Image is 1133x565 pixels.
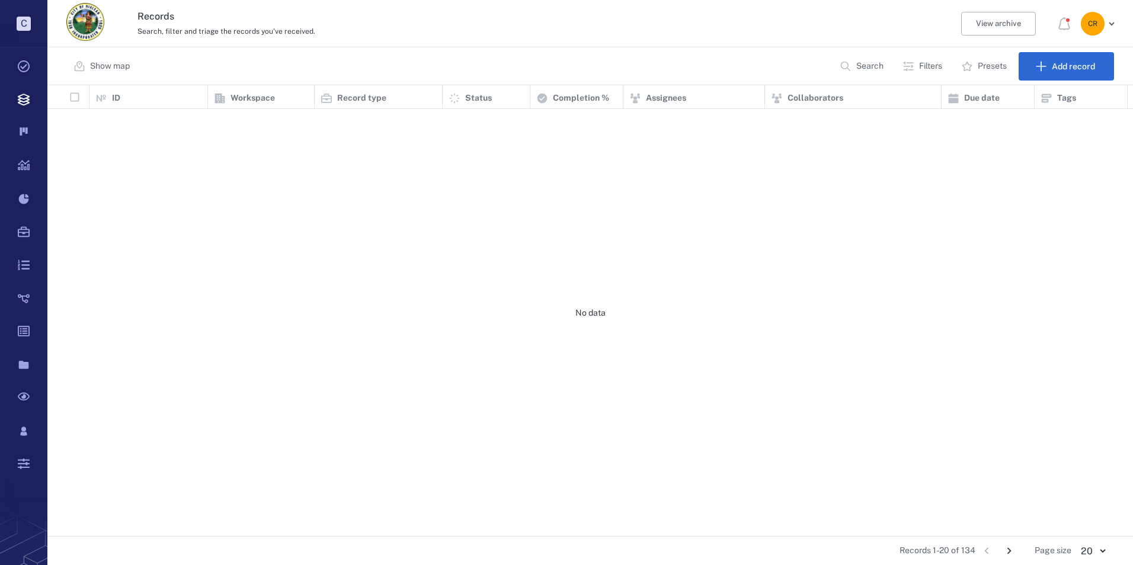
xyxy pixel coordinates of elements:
[964,92,1000,104] p: Due date
[646,92,686,104] p: Assignees
[66,3,104,45] a: Go home
[66,52,139,81] button: Show map
[978,60,1007,72] p: Presets
[961,12,1036,36] button: View archive
[553,92,609,104] p: Completion %
[1035,545,1071,557] span: Page size
[833,52,893,81] button: Search
[954,52,1016,81] button: Presets
[975,541,1020,560] nav: pagination navigation
[1000,541,1019,560] button: Go to next page
[919,60,942,72] p: Filters
[1019,52,1114,81] button: Add record
[895,52,952,81] button: Filters
[465,92,492,104] p: Status
[137,27,315,36] span: Search, filter and triage the records you've received.
[1081,12,1119,36] button: CR
[1057,92,1076,104] p: Tags
[900,545,975,557] span: Records 1-20 of 134
[17,17,31,31] p: C
[231,92,275,104] p: Workspace
[112,92,120,104] p: ID
[1081,12,1105,36] div: C R
[66,3,104,41] img: City of Hialeah logo
[856,60,884,72] p: Search
[788,92,843,104] p: Collaborators
[1071,544,1114,558] div: 20
[137,9,779,24] h3: Records
[337,92,386,104] p: Record type
[90,60,130,72] p: Show map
